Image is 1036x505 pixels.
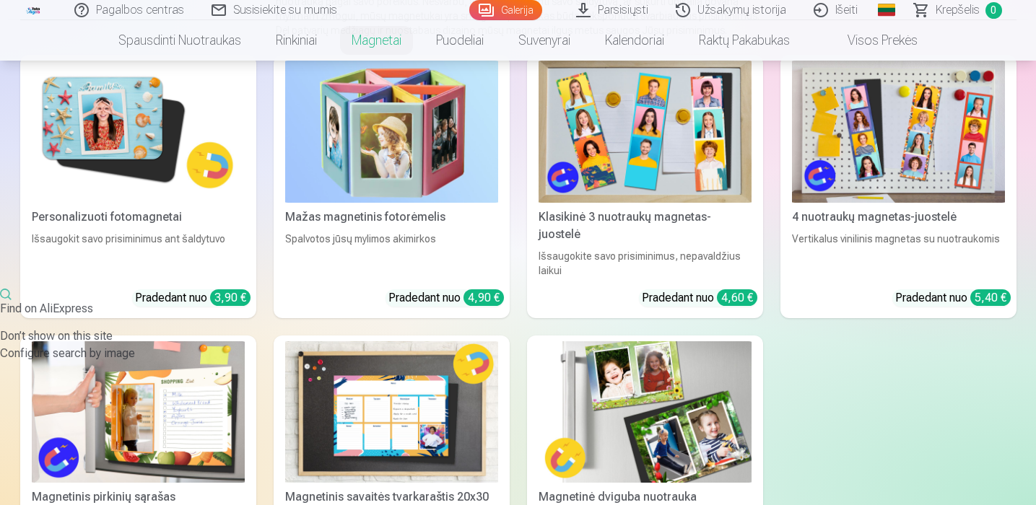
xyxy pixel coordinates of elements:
[807,20,935,61] a: Visos prekės
[642,289,757,307] div: Pradedant nuo
[20,55,256,318] a: Personalizuoti fotomagnetaiPersonalizuoti fotomagnetaiIšsaugokit savo prisiminimus ant šaldytuvoP...
[588,20,682,61] a: Kalendoriai
[26,232,251,278] div: Išsaugokit savo prisiminimus ant šaldytuvo
[539,61,752,203] img: Klasikinė 3 nuotraukų magnetas-juostelė
[279,232,504,278] div: Spalvotos jūsų mylimos akimirkos
[32,61,245,203] img: Personalizuoti fotomagnetai
[780,55,1017,318] a: 4 nuotraukų magnetas-juostelė4 nuotraukų magnetas-juostelėVertikalus vinilinis magnetas su nuotra...
[717,289,757,306] div: 4,60 €
[26,208,251,226] div: Personalizuoti fotomagnetai
[101,20,258,61] a: Spausdinti nuotraukas
[419,20,501,61] a: Puodeliai
[527,55,763,318] a: Klasikinė 3 nuotraukų magnetas-juostelėKlasikinė 3 nuotraukų magnetas-juostelėIšsaugokite savo pr...
[388,289,504,307] div: Pradedant nuo
[210,289,251,306] div: 3,90 €
[135,289,251,307] div: Pradedant nuo
[786,208,1011,226] div: 4 nuotraukų magnetas-juostelė
[895,289,1011,307] div: Pradedant nuo
[285,61,498,203] img: Mažas magnetinis fotorėmelis
[285,341,498,483] img: Magnetinis savaitės tvarkaraštis 20x30 cm
[274,55,510,318] a: Mažas magnetinis fotorėmelisMažas magnetinis fotorėmelisSpalvotos jūsų mylimos akimirkosPradedant...
[539,341,752,483] img: Magnetinė dviguba nuotrauka
[258,20,334,61] a: Rinkiniai
[970,289,1011,306] div: 5,40 €
[463,289,504,306] div: 4,90 €
[26,6,42,14] img: /fa2
[682,20,807,61] a: Raktų pakabukas
[533,249,757,278] div: Išsaugokite savo prisiminimus, nepavaldžius laikui
[32,341,245,483] img: Magnetinis pirkinių sąrašas
[533,208,757,243] div: Klasikinė 3 nuotraukų magnetas-juostelė
[279,208,504,226] div: Mažas magnetinis fotorėmelis
[786,232,1011,278] div: Vertikalus vinilinis magnetas su nuotraukomis
[792,61,1005,203] img: 4 nuotraukų magnetas-juostelė
[936,1,980,19] span: Krepšelis
[985,2,1002,19] span: 0
[501,20,588,61] a: Suvenyrai
[334,20,419,61] a: Magnetai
